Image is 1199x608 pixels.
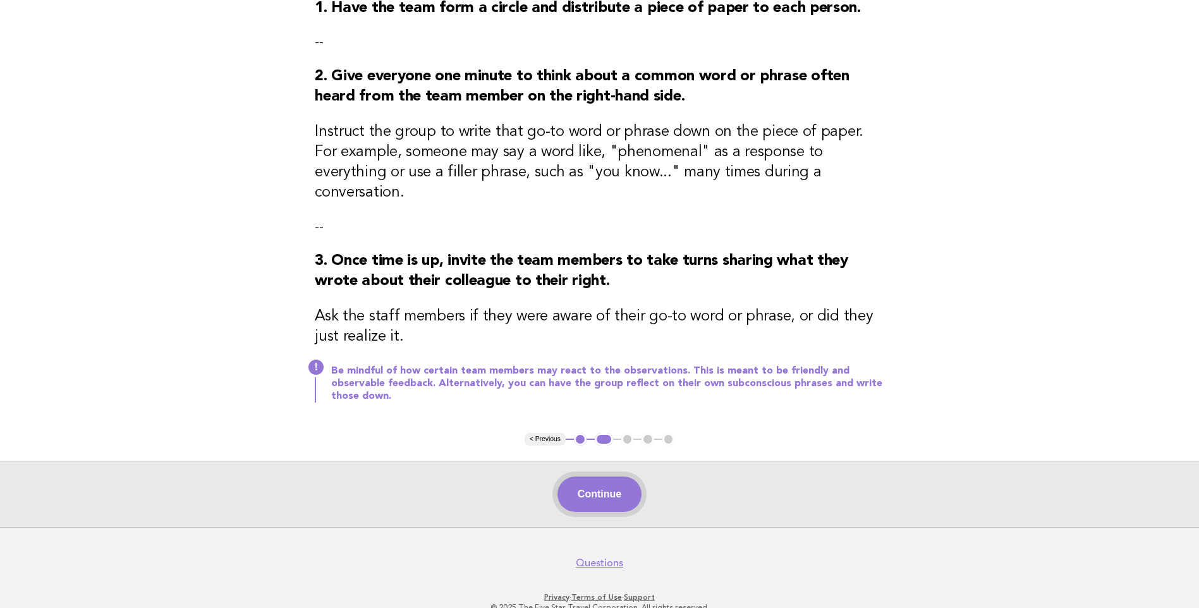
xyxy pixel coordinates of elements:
h3: Instruct the group to write that go-to word or phrase down on the piece of paper. For example, so... [315,122,884,203]
strong: 2. Give everyone one minute to think about a common word or phrase often heard from the team memb... [315,69,849,104]
button: 2 [595,433,613,446]
button: < Previous [525,433,566,446]
p: -- [315,218,884,236]
a: Privacy [544,593,569,602]
a: Questions [576,557,623,569]
p: -- [315,33,884,51]
button: Continue [557,477,642,512]
button: 1 [574,433,587,446]
p: Be mindful of how certain team members may react to the observations. This is meant to be friendl... [331,365,884,403]
a: Terms of Use [571,593,622,602]
h3: Ask the staff members if they were aware of their go-to word or phrase, or did they just realize it. [315,307,884,347]
strong: 1. Have the team form a circle and distribute a piece of paper to each person. [315,1,861,16]
a: Support [624,593,655,602]
strong: 3. Once time is up, invite the team members to take turns sharing what they wrote about their col... [315,253,848,289]
p: · · [213,592,987,602]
